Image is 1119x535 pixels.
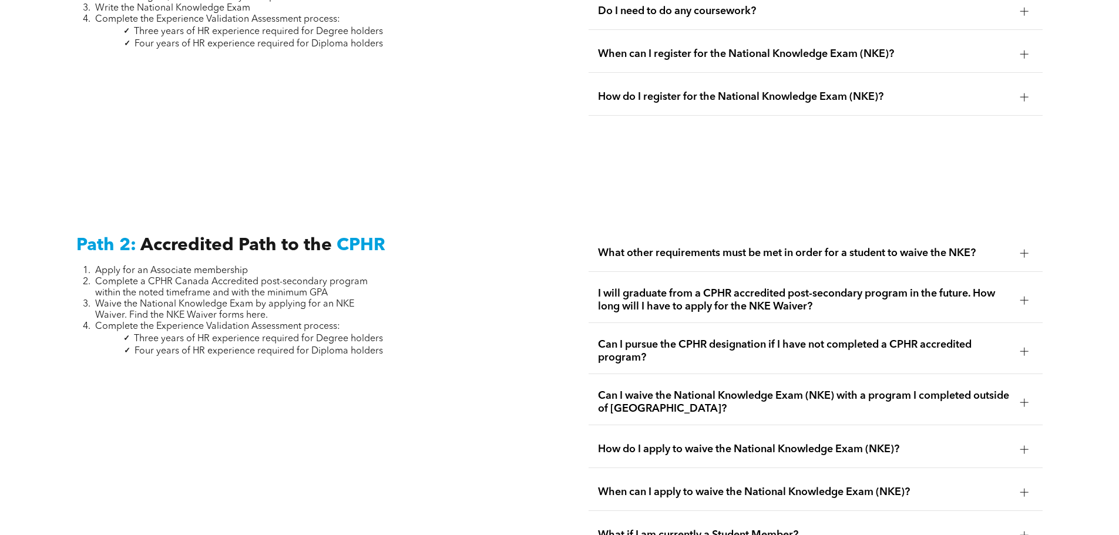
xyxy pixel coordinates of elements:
[598,247,1011,260] span: What other requirements must be met in order for a student to waive the NKE?
[95,266,248,275] span: Apply for an Associate membership
[337,237,385,254] span: CPHR
[95,277,368,298] span: Complete a CPHR Canada Accredited post-secondary program within the noted timeframe and with the ...
[95,322,340,331] span: Complete the Experience Validation Assessment process:
[598,90,1011,103] span: How do I register for the National Knowledge Exam (NKE)?
[95,300,354,320] span: Waive the National Knowledge Exam by applying for an NKE Waiver. Find the NKE Waiver forms here.
[135,39,383,49] span: Four years of HR experience required for Diploma holders
[598,338,1011,364] span: Can I pursue the CPHR designation if I have not completed a CPHR accredited program?
[598,48,1011,60] span: When can I register for the National Knowledge Exam (NKE)?
[134,334,383,344] span: Three years of HR experience required for Degree holders
[598,486,1011,499] span: When can I apply to waive the National Knowledge Exam (NKE)?
[135,346,383,356] span: Four years of HR experience required for Diploma holders
[598,287,1011,313] span: I will graduate from a CPHR accredited post-secondary program in the future. How long will I have...
[95,15,340,24] span: Complete the Experience Validation Assessment process:
[95,4,250,13] span: Write the National Knowledge Exam
[598,443,1011,456] span: How do I apply to waive the National Knowledge Exam (NKE)?
[134,27,383,36] span: Three years of HR experience required for Degree holders
[140,237,332,254] span: Accredited Path to the
[76,237,136,254] span: Path 2:
[598,389,1011,415] span: Can I waive the National Knowledge Exam (NKE) with a program I completed outside of [GEOGRAPHIC_D...
[598,5,1011,18] span: Do I need to do any coursework?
